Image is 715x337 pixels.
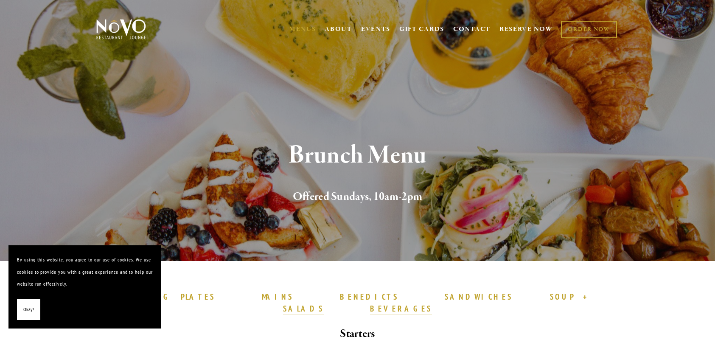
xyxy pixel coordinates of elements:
[110,188,605,206] h2: Offered Sundays, 10am-2pm
[399,21,444,37] a: GIFT CARDS
[110,142,605,169] h1: Brunch Menu
[370,303,432,315] a: BEVERAGES
[445,292,513,303] a: SANDWICHES
[561,21,617,38] a: ORDER NOW
[499,21,553,37] a: RESERVE NOW
[95,19,148,40] img: Novo Restaurant &amp; Lounge
[289,25,316,34] a: MENUS
[340,292,398,303] a: BENEDICTS
[17,299,40,320] button: Okay!
[361,25,390,34] a: EVENTS
[283,292,604,315] a: SOUP + SALADS
[120,292,215,303] a: SHARING PLATES
[370,303,432,314] strong: BEVERAGES
[262,292,294,303] a: MAINS
[325,25,352,34] a: ABOUT
[23,303,34,316] span: Okay!
[453,21,491,37] a: CONTACT
[17,254,153,290] p: By using this website, you agree to our use of cookies. We use cookies to provide you with a grea...
[8,245,161,329] section: Cookie banner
